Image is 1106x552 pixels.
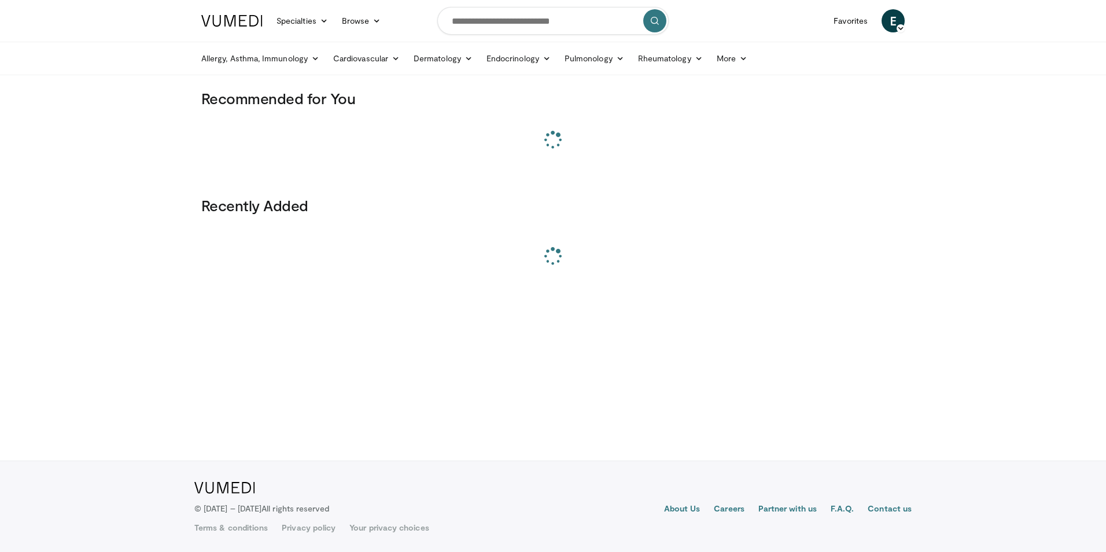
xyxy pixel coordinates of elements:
[194,47,326,70] a: Allergy, Asthma, Immunology
[714,503,744,517] a: Careers
[758,503,817,517] a: Partner with us
[882,9,905,32] a: E
[831,503,854,517] a: F.A.Q.
[407,47,480,70] a: Dermatology
[201,15,263,27] img: VuMedi Logo
[868,503,912,517] a: Contact us
[349,522,429,533] a: Your privacy choices
[201,196,905,215] h3: Recently Added
[437,7,669,35] input: Search topics, interventions
[194,522,268,533] a: Terms & conditions
[335,9,388,32] a: Browse
[282,522,336,533] a: Privacy policy
[480,47,558,70] a: Endocrinology
[631,47,710,70] a: Rheumatology
[194,482,255,494] img: VuMedi Logo
[664,503,701,517] a: About Us
[558,47,631,70] a: Pulmonology
[827,9,875,32] a: Favorites
[710,47,754,70] a: More
[261,503,329,513] span: All rights reserved
[201,89,905,108] h3: Recommended for You
[326,47,407,70] a: Cardiovascular
[270,9,335,32] a: Specialties
[194,503,330,514] p: © [DATE] – [DATE]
